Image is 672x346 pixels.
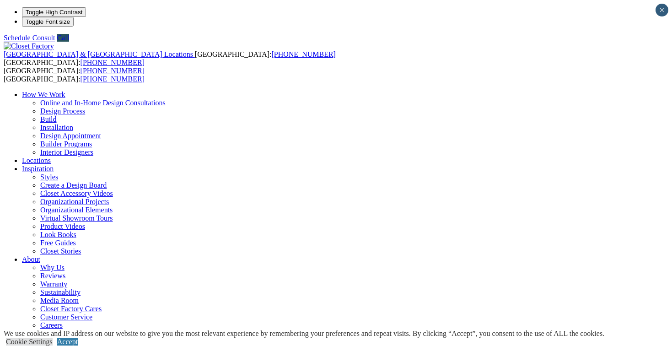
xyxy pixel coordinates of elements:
a: Sustainability [40,288,81,296]
a: Media Room [40,297,79,304]
a: Installation [40,124,73,131]
a: Product Videos [40,222,85,230]
a: Careers [40,321,63,329]
a: [PHONE_NUMBER] [81,59,145,66]
a: Online and In-Home Design Consultations [40,99,166,107]
a: Accept [57,338,78,346]
a: [PHONE_NUMBER] [81,75,145,83]
a: Design Appointment [40,132,101,140]
img: Closet Factory [4,42,54,50]
button: Toggle Font size [22,17,74,27]
a: Closet Accessory Videos [40,189,113,197]
a: Styles [40,173,58,181]
span: Toggle Font size [26,18,70,25]
a: How We Work [22,91,65,98]
a: Organizational Projects [40,198,109,205]
a: Design Process [40,107,85,115]
a: Interior Designers [40,148,93,156]
a: [PHONE_NUMBER] [271,50,335,58]
div: We use cookies and IP address on our website to give you the most relevant experience by remember... [4,330,604,338]
a: Closet Factory Cares [40,305,102,313]
span: [GEOGRAPHIC_DATA]: [GEOGRAPHIC_DATA]: [4,67,145,83]
a: Builder Programs [40,140,92,148]
a: Look Books [40,231,76,238]
span: Toggle High Contrast [26,9,82,16]
a: [PHONE_NUMBER] [81,67,145,75]
a: Build [40,115,57,123]
a: Create a Design Board [40,181,107,189]
a: Virtual Showroom Tours [40,214,113,222]
button: Close [656,4,668,16]
a: Organizational Elements [40,206,113,214]
a: About [22,255,40,263]
button: Toggle High Contrast [22,7,86,17]
a: Why Us [40,264,65,271]
a: Reviews [40,272,65,280]
a: Warranty [40,280,67,288]
a: Customer Service [40,313,92,321]
a: Closet Stories [40,247,81,255]
a: [GEOGRAPHIC_DATA] & [GEOGRAPHIC_DATA] Locations [4,50,195,58]
a: Free Guides [40,239,76,247]
span: [GEOGRAPHIC_DATA] & [GEOGRAPHIC_DATA] Locations [4,50,193,58]
a: Locations [22,157,51,164]
a: Call [57,34,69,42]
a: Inspiration [22,165,54,173]
a: Cookie Settings [6,338,53,346]
span: [GEOGRAPHIC_DATA]: [GEOGRAPHIC_DATA]: [4,50,336,66]
a: Schedule Consult [4,34,55,42]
